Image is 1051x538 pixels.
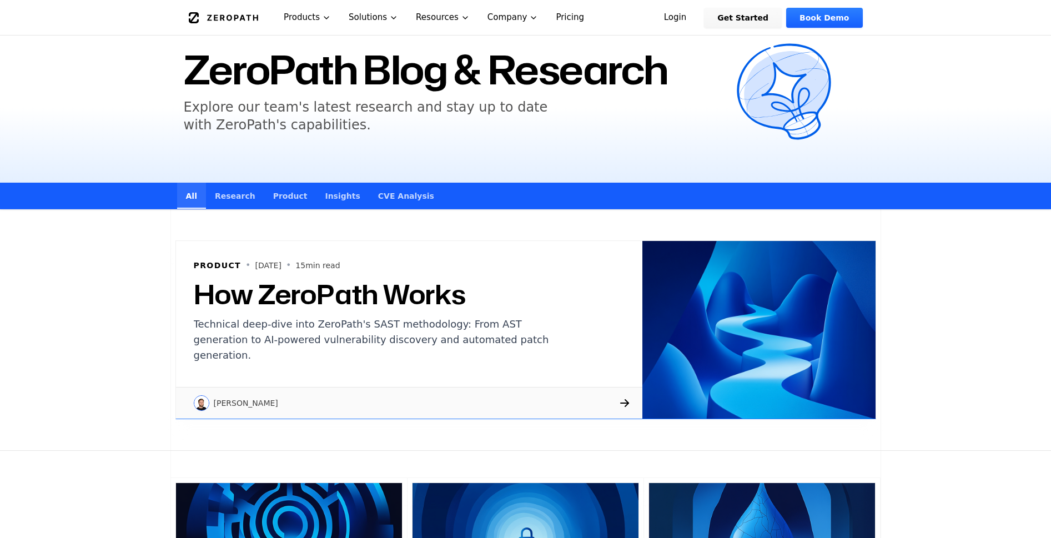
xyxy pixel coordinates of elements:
[171,236,881,424] a: How ZeroPath WorksProduct•[DATE]•15min readHow ZeroPath WorksTechnical deep-dive into ZeroPath's ...
[177,183,206,209] a: All
[316,183,369,209] a: Insights
[245,259,250,272] span: •
[642,241,876,419] img: How ZeroPath Works
[194,281,567,308] h2: How ZeroPath Works
[214,398,278,409] p: [PERSON_NAME]
[295,260,340,271] p: 15 min read
[184,98,557,134] h5: Explore our team's latest research and stay up to date with ZeroPath's capabilities.
[704,8,782,28] a: Get Started
[194,260,242,271] h6: Product
[786,8,862,28] a: Book Demo
[651,8,700,28] a: Login
[194,395,209,411] img: Raphael Karger
[206,183,264,209] a: Research
[369,183,443,209] a: CVE Analysis
[286,259,291,272] span: •
[264,183,316,209] a: Product
[184,49,723,89] h1: ZeroPath Blog & Research
[194,316,567,363] p: Technical deep-dive into ZeroPath's SAST methodology: From AST generation to AI-powered vulnerabi...
[255,260,281,271] p: [DATE]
